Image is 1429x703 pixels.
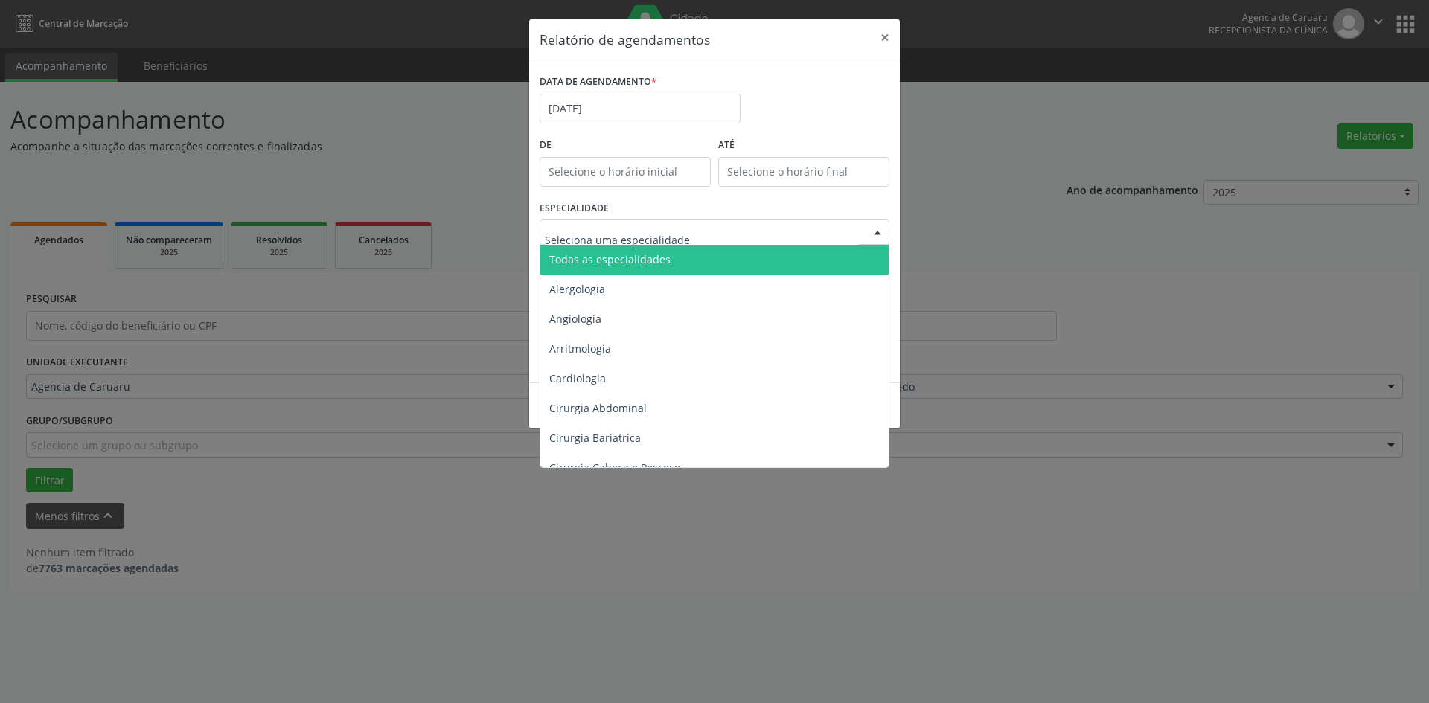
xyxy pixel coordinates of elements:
[540,134,711,157] label: De
[549,282,605,296] span: Alergologia
[549,371,606,385] span: Cardiologia
[540,30,710,49] h5: Relatório de agendamentos
[718,134,889,157] label: ATÉ
[870,19,900,56] button: Close
[540,94,741,123] input: Selecione uma data ou intervalo
[549,312,601,326] span: Angiologia
[540,157,711,187] input: Selecione o horário inicial
[549,431,641,445] span: Cirurgia Bariatrica
[540,71,656,94] label: DATA DE AGENDAMENTO
[549,460,680,475] span: Cirurgia Cabeça e Pescoço
[540,197,609,220] label: ESPECIALIDADE
[549,252,671,266] span: Todas as especialidades
[718,157,889,187] input: Selecione o horário final
[549,401,647,415] span: Cirurgia Abdominal
[545,225,859,254] input: Seleciona uma especialidade
[549,341,611,356] span: Arritmologia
